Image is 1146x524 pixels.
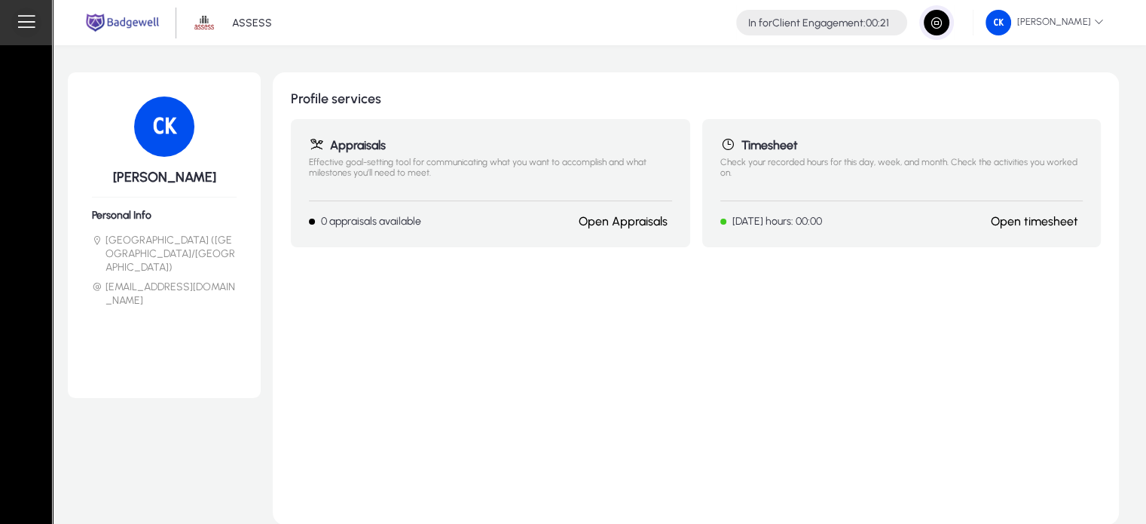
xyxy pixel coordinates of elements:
img: 41.png [134,97,194,157]
p: Check your recorded hours for this day, week, and month. Check the activities you worked on. [720,157,1083,188]
img: 1.png [190,8,219,37]
h1: Appraisals [309,137,672,152]
img: main.png [83,12,162,33]
li: [GEOGRAPHIC_DATA] ([GEOGRAPHIC_DATA]/[GEOGRAPHIC_DATA]) [92,234,237,274]
button: Open Appraisals [574,213,672,229]
h4: Client Engagement [748,17,889,29]
h5: [PERSON_NAME] [92,169,237,185]
p: [DATE] hours: 00:00 [732,215,822,228]
button: [PERSON_NAME] [973,9,1116,36]
a: Open timesheet [991,214,1078,228]
p: Effective goal-setting tool for communicating what you want to accomplish and what milestones you... [309,157,672,188]
p: 0 appraisals available [321,215,421,228]
button: Open timesheet [986,213,1083,229]
img: 41.png [986,10,1011,35]
span: : [863,17,866,29]
h1: Timesheet [720,137,1083,152]
li: [EMAIL_ADDRESS][DOMAIN_NAME] [92,280,237,308]
h6: Personal Info [92,209,237,222]
p: ASSESS [232,17,272,29]
a: Open Appraisals [579,214,668,228]
span: In for [748,17,772,29]
h1: Profile services [291,90,1101,107]
span: 00:21 [866,17,889,29]
span: [PERSON_NAME] [986,10,1104,35]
